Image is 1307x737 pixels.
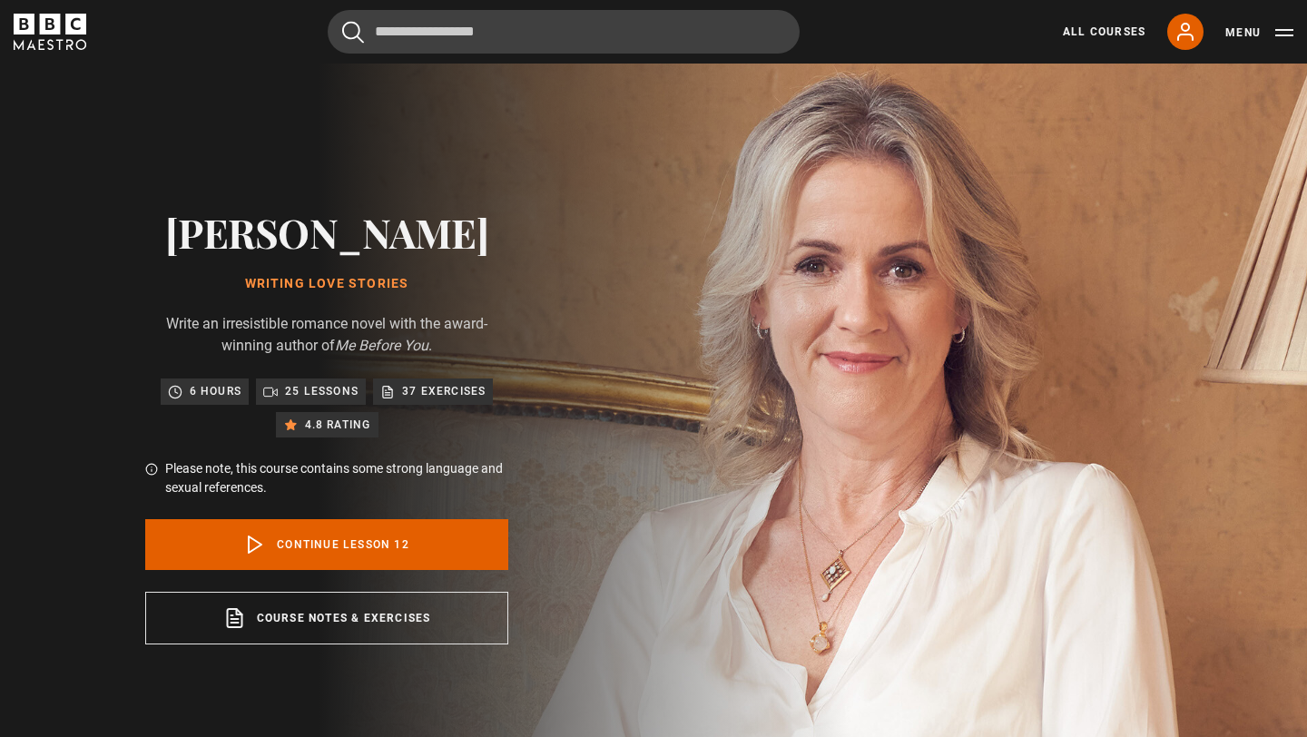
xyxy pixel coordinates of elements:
p: 4.8 rating [305,416,371,434]
a: Course notes & exercises [145,592,508,644]
p: 37 exercises [402,382,486,400]
a: Continue lesson 12 [145,519,508,570]
p: 25 lessons [285,382,359,400]
i: Me Before You [335,337,428,354]
h1: Writing Love Stories [145,277,508,291]
p: 6 hours [190,382,241,400]
input: Search [328,10,800,54]
p: Write an irresistible romance novel with the award-winning author of . [145,313,508,357]
button: Submit the search query [342,21,364,44]
button: Toggle navigation [1225,24,1293,42]
p: Please note, this course contains some strong language and sexual references. [165,459,508,497]
a: All Courses [1063,24,1145,40]
h2: [PERSON_NAME] [145,209,508,255]
svg: BBC Maestro [14,14,86,50]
